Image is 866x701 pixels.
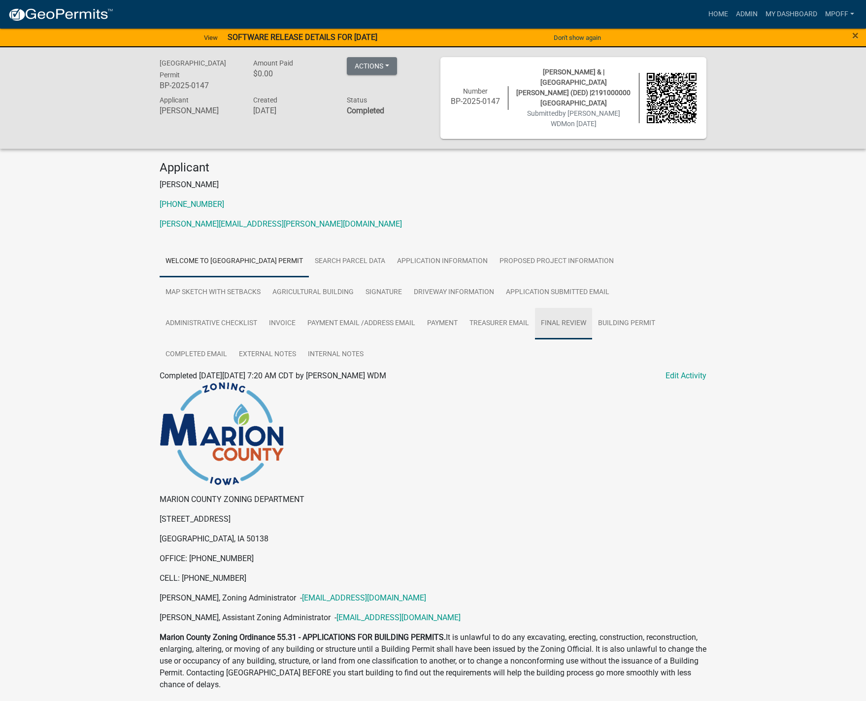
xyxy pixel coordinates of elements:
p: [STREET_ADDRESS] [160,513,706,525]
p: [GEOGRAPHIC_DATA], IA 50138 [160,533,706,545]
a: [PHONE_NUMBER] [160,200,224,209]
a: Completed Email [160,339,233,370]
p: [PERSON_NAME], Zoning Administrator - [160,592,706,604]
a: Map Sketch with Setbacks [160,277,266,308]
button: Close [852,30,859,41]
span: Completed [DATE][DATE] 7:20 AM CDT by [PERSON_NAME] WDM [160,371,386,380]
a: Driveway Information [408,277,500,308]
span: Amount Paid [253,59,293,67]
img: image_be028ab4-a45e-4790-9d45-118dc00cb89f.png [160,382,284,486]
p: [PERSON_NAME], Assistant Zoning Administrator - [160,612,706,624]
p: CELL: [PHONE_NUMBER] [160,572,706,584]
a: Administrative Checklist [160,308,263,339]
a: Edit Activity [666,370,706,382]
span: Created [253,96,277,104]
a: External Notes [233,339,302,370]
a: Search Parcel Data [309,246,391,277]
span: [GEOGRAPHIC_DATA] Permit [160,59,226,79]
h4: Applicant [160,161,706,175]
a: [EMAIL_ADDRESS][DOMAIN_NAME] [302,593,426,602]
a: Treasurer Email [464,308,535,339]
a: [EMAIL_ADDRESS][DOMAIN_NAME] [336,613,461,622]
a: Internal Notes [302,339,369,370]
a: Application Information [391,246,494,277]
strong: Completed [347,106,384,115]
h6: $0.00 [253,69,332,78]
h6: [PERSON_NAME] [160,106,238,115]
span: [PERSON_NAME] & | [GEOGRAPHIC_DATA][PERSON_NAME] (DED) |2191000000 [GEOGRAPHIC_DATA] [516,68,631,107]
button: Don't show again [550,30,605,46]
p: OFFICE: [PHONE_NUMBER] [160,553,706,565]
span: × [852,29,859,42]
p: MARION COUNTY ZONING DEPARTMENT [160,494,706,505]
span: Number [463,87,488,95]
a: Admin [732,5,762,24]
button: Actions [347,57,397,75]
a: View [200,30,222,46]
a: Building Permit [592,308,661,339]
a: Invoice [263,308,301,339]
a: My Dashboard [762,5,821,24]
p: [PERSON_NAME] [160,179,706,191]
a: Payment Email /Address Email [301,308,421,339]
a: Payment [421,308,464,339]
a: Welcome to [GEOGRAPHIC_DATA] Permit [160,246,309,277]
a: Final Review [535,308,592,339]
h6: [DATE] [253,106,332,115]
span: Submitted on [DATE] [527,109,620,128]
a: Signature [360,277,408,308]
h6: BP-2025-0147 [450,97,500,106]
strong: SOFTWARE RELEASE DETAILS FOR [DATE] [228,33,377,42]
a: Proposed Project Information [494,246,620,277]
a: [PERSON_NAME][EMAIL_ADDRESS][PERSON_NAME][DOMAIN_NAME] [160,219,402,229]
a: Home [704,5,732,24]
h6: BP-2025-0147 [160,81,238,90]
span: by [PERSON_NAME] WDM [551,109,620,128]
span: Applicant [160,96,189,104]
strong: Marion County Zoning Ordinance 55.31 - APPLICATIONS FOR BUILDING PERMITS. [160,633,446,642]
a: mpoff [821,5,858,24]
a: Application Submitted Email [500,277,615,308]
img: QR code [647,73,697,123]
span: Status [347,96,367,104]
p: It is unlawful to do any excavating, erecting, construction, reconstruction, enlarging, altering,... [160,632,706,691]
a: Agricultural Building [266,277,360,308]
